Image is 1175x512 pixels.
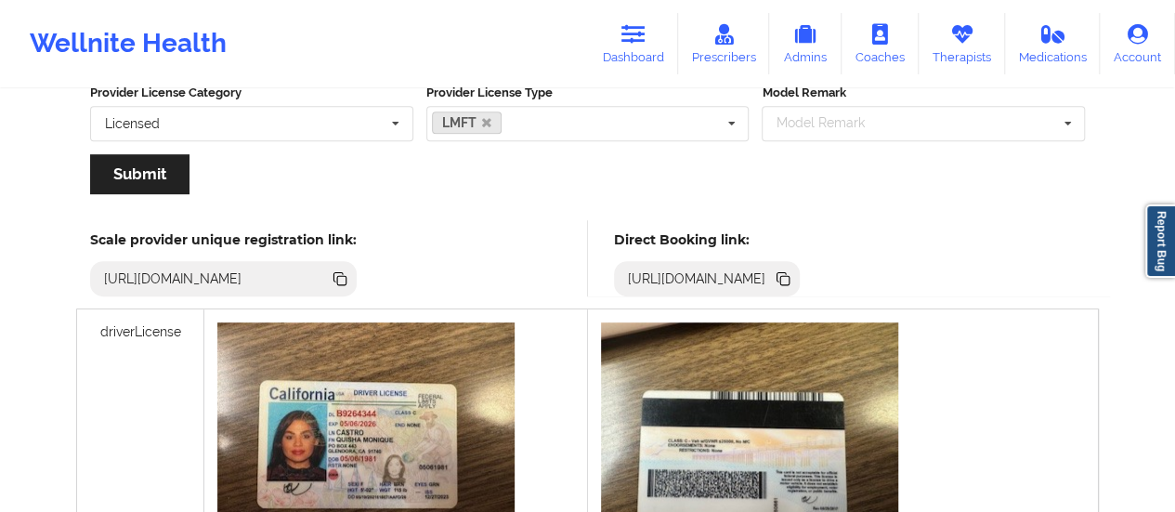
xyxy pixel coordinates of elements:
[771,112,891,134] div: Model Remark
[90,231,357,248] h5: Scale provider unique registration link:
[432,112,503,134] a: LMFT
[614,231,801,248] h5: Direct Booking link:
[426,84,750,102] label: Provider License Type
[919,13,1005,74] a: Therapists
[90,154,189,194] button: Submit
[105,117,160,130] div: Licensed
[678,13,770,74] a: Prescribers
[1005,13,1101,74] a: Medications
[90,84,413,102] label: Provider License Category
[1100,13,1175,74] a: Account
[97,269,250,288] div: [URL][DOMAIN_NAME]
[1145,204,1175,278] a: Report Bug
[762,84,1085,102] label: Model Remark
[769,13,842,74] a: Admins
[620,269,774,288] div: [URL][DOMAIN_NAME]
[842,13,919,74] a: Coaches
[589,13,678,74] a: Dashboard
